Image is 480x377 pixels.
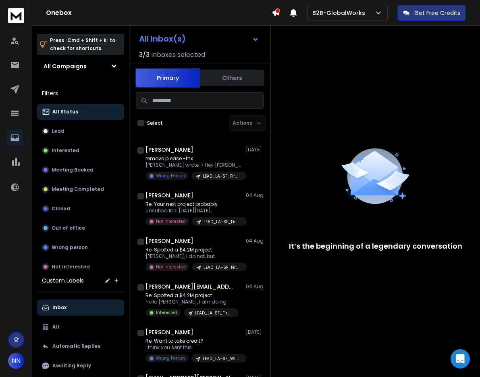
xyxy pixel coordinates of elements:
p: Wrong person [52,244,88,251]
p: Automatic Replies [52,343,100,350]
p: Get Free Credits [414,9,460,17]
button: All Inbox(s) [133,31,266,47]
p: All Status [52,109,78,115]
p: Re: Spotted a $4.2M project [145,292,239,299]
h3: Custom Labels [42,276,84,285]
p: Wrong Person [156,173,185,179]
h1: [PERSON_NAME] [145,328,193,336]
button: Awaiting Reply [37,358,124,374]
div: Open Intercom Messenger [451,349,470,369]
p: Not Interested [156,264,186,270]
button: All Campaigns [37,58,124,74]
h3: Inboxes selected [151,50,205,60]
button: Get Free Credits [397,5,466,21]
button: Inbox [37,300,124,316]
button: Interested [37,142,124,159]
img: logo [8,8,24,23]
p: unsubscribe. [DATE][DATE], [145,207,242,214]
button: Others [200,69,264,87]
h1: [PERSON_NAME] [145,237,193,245]
h1: All Campaigns [44,62,87,70]
p: It’s the beginning of a legendary conversation [289,241,462,252]
p: Re: Want to take credit? [145,338,242,344]
p: 04 Aug [246,238,264,244]
p: Lead [52,128,64,134]
p: LEAD_LA-SF_FirmPrincipal_BDSignal [204,219,242,225]
span: Cmd + Shift + k [66,36,108,45]
p: Meeting Booked [52,167,94,173]
button: Primary [135,68,200,88]
p: All [52,324,59,330]
p: Interested [156,310,177,316]
button: Meeting Completed [37,181,124,197]
h1: Onebox [46,8,272,18]
h1: All Inbox(s) [139,35,186,43]
p: Interested [52,147,79,154]
h3: Filters [37,88,124,99]
button: All Status [37,104,124,120]
p: Awaiting Reply [52,362,91,369]
p: Hello [PERSON_NAME], I am doing [145,299,239,305]
p: Re: Spotted a $4.2M project [145,247,242,253]
p: I think you sent this [145,344,242,351]
p: Not Interested [156,218,186,224]
h1: [PERSON_NAME] [145,191,193,199]
button: Lead [37,123,124,139]
p: 04 Aug [246,192,264,199]
button: Closed [37,201,124,217]
p: Wrong Person [156,355,185,361]
p: Closed [52,205,70,212]
button: All [37,319,124,335]
h1: [PERSON_NAME] [145,146,193,154]
button: NN [8,353,24,369]
p: [DATE] [246,329,264,335]
p: Meeting Completed [52,186,104,193]
button: Not Interested [37,259,124,275]
p: Inbox [52,304,66,311]
button: Wrong person [37,239,124,256]
p: [PERSON_NAME] wrote: > Hey [PERSON_NAME] > [145,162,242,168]
p: LEAD_LA-SF_Wildcard_BDSignal [203,356,241,362]
label: Select [147,120,163,126]
p: LEAD_LA-SF_FirmPrincipal_BDSignal [204,264,242,270]
span: 3 / 3 [139,50,150,60]
p: Re: Your next project probably [145,201,242,207]
p: 04 Aug [246,283,264,290]
p: Press to check for shortcuts. [50,36,115,52]
p: B2B-GlobalWorks [312,9,368,17]
p: [PERSON_NAME], I do not, but [145,253,242,260]
p: LEAD_LA-SF_FirmPrincipal_BDSignal [195,310,234,316]
p: Out of office [52,225,85,231]
p: remove please -thx [145,155,242,162]
button: Out of office [37,220,124,236]
button: Automatic Replies [37,338,124,354]
p: LEAD_LA-SF_FirmPrincipal_BDSignal [203,173,241,179]
p: Not Interested [52,264,90,270]
p: [DATE] [246,147,264,153]
h1: [PERSON_NAME][EMAIL_ADDRESS][DOMAIN_NAME] [145,283,234,291]
button: Meeting Booked [37,162,124,178]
